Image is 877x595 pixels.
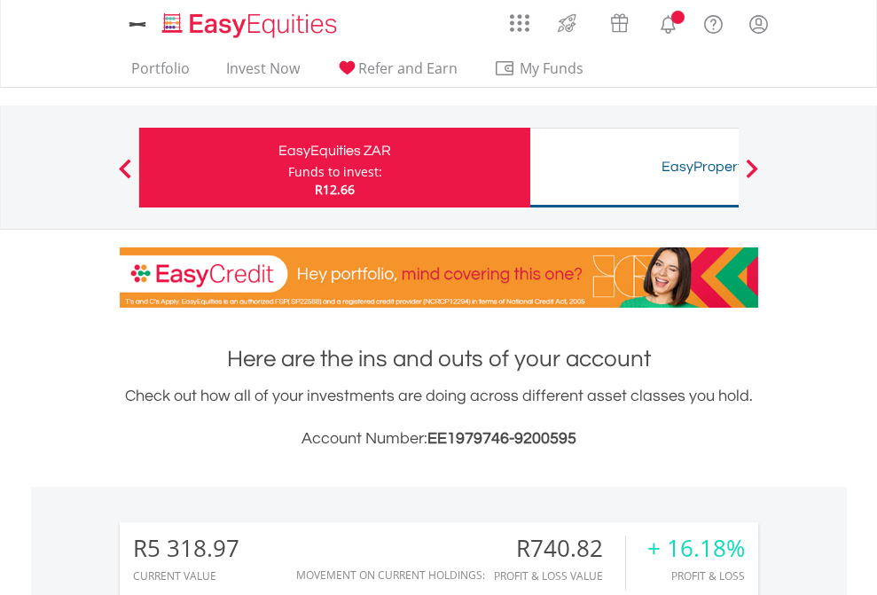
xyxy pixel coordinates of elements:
a: My Profile [736,4,781,43]
button: Previous [107,168,143,185]
img: vouchers-v2.svg [605,9,634,37]
span: My Funds [494,57,610,80]
div: Profit & Loss [647,570,745,582]
h3: Account Number: [120,427,758,451]
h1: Here are the ins and outs of your account [120,343,758,375]
div: Check out how all of your investments are doing across different asset classes you hold. [120,384,758,451]
a: Notifications [646,4,691,40]
img: thrive-v2.svg [552,9,582,37]
a: Vouchers [593,4,646,37]
span: R12.66 [315,181,355,198]
div: Profit & Loss Value [494,570,625,582]
div: Movement on Current Holdings: [296,569,485,581]
img: EasyCredit Promotion Banner [120,247,758,308]
button: Next [734,168,770,185]
a: AppsGrid [498,4,541,33]
div: EasyEquities ZAR [150,138,520,163]
a: Refer and Earn [329,59,465,87]
span: EE1979746-9200595 [427,430,576,447]
a: Portfolio [124,59,197,87]
a: Invest Now [219,59,307,87]
div: R740.82 [494,536,625,561]
img: EasyEquities_Logo.png [159,11,344,40]
div: R5 318.97 [133,536,239,561]
div: + 16.18% [647,536,745,561]
img: grid-menu-icon.svg [510,13,529,33]
div: CURRENT VALUE [133,570,239,582]
span: Refer and Earn [358,59,458,78]
a: Home page [155,4,344,40]
div: Funds to invest: [288,163,382,181]
a: FAQ's and Support [691,4,736,40]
